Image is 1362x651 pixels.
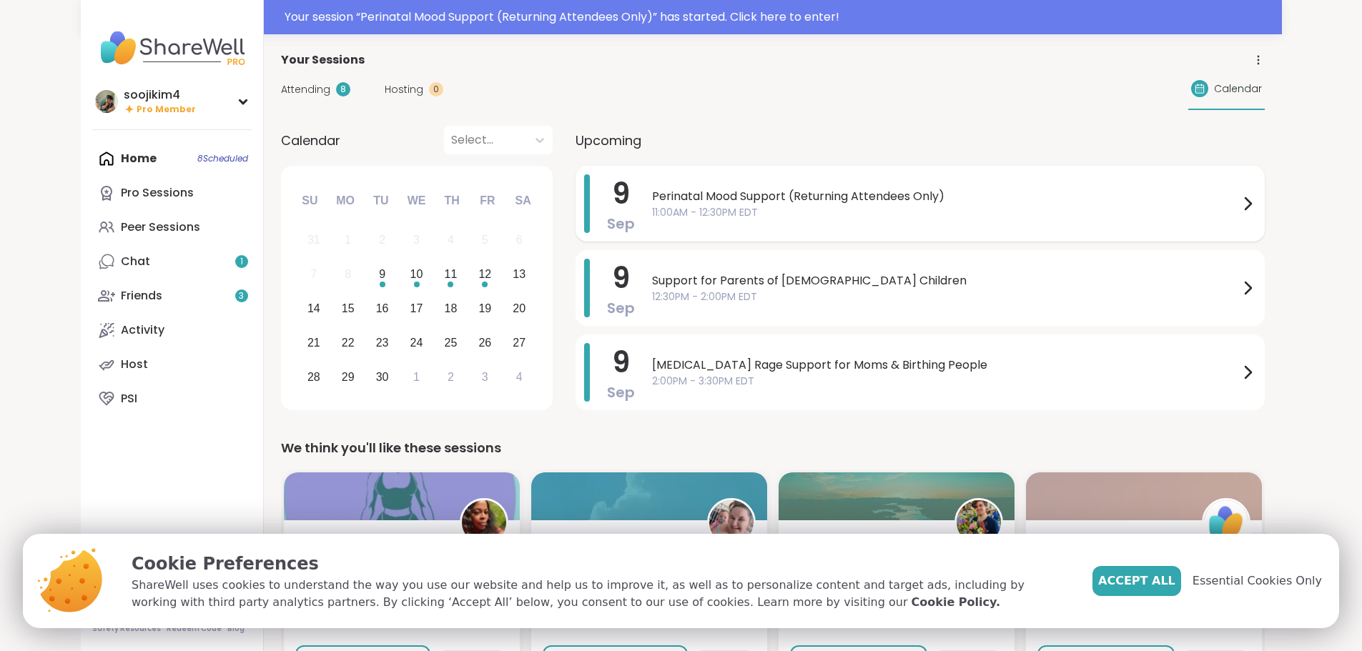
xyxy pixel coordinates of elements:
[385,82,423,97] span: Hosting
[294,185,325,217] div: Su
[448,367,454,387] div: 2
[482,367,488,387] div: 3
[652,188,1239,205] span: Perinatal Mood Support (Returning Attendees Only)
[516,230,523,249] div: 6
[342,299,355,318] div: 15
[709,500,754,545] img: Shay2Olivia
[345,230,351,249] div: 1
[310,264,317,284] div: 7
[121,254,150,269] div: Chat
[612,258,630,298] span: 9
[239,290,244,302] span: 3
[912,594,1000,611] a: Cookie Policy.
[124,87,196,103] div: soojikim4
[132,551,1070,577] p: Cookie Preferences
[612,342,630,382] span: 9
[470,259,500,290] div: Choose Friday, September 12th, 2025
[307,299,320,318] div: 14
[504,362,535,392] div: Choose Saturday, October 4th, 2025
[299,259,330,290] div: Not available Sunday, September 7th, 2025
[790,532,939,566] span: Meditation Practice Circle
[92,279,252,313] a: Friends3
[132,577,1070,611] p: ShareWell uses cookies to understand the way you use our website and help us to improve it, as we...
[1037,532,1186,566] span: Anxiety: The Ups and Downs
[367,259,398,290] div: Choose Tuesday, September 9th, 2025
[121,391,137,407] div: PSI
[332,362,363,392] div: Choose Monday, September 29th, 2025
[504,294,535,324] div: Choose Saturday, September 20th, 2025
[482,230,488,249] div: 5
[240,256,243,268] span: 1
[445,264,458,284] div: 11
[478,299,491,318] div: 19
[281,131,340,150] span: Calendar
[478,333,491,352] div: 26
[95,90,118,113] img: soojikim4
[92,23,252,73] img: ShareWell Nav Logo
[507,185,538,217] div: Sa
[345,264,351,284] div: 8
[307,230,320,249] div: 31
[445,299,458,318] div: 18
[121,185,194,201] div: Pro Sessions
[413,367,420,387] div: 1
[470,294,500,324] div: Choose Friday, September 19th, 2025
[513,299,525,318] div: 20
[410,333,423,352] div: 24
[470,327,500,358] div: Choose Friday, September 26th, 2025
[612,174,630,214] span: 9
[652,289,1239,304] span: 12:30PM - 2:00PM EDT
[281,51,365,69] span: Your Sessions
[478,264,491,284] div: 12
[121,288,162,304] div: Friends
[607,298,635,318] span: Sep
[448,230,454,249] div: 4
[401,327,432,358] div: Choose Wednesday, September 24th, 2025
[121,357,148,372] div: Host
[367,225,398,256] div: Not available Tuesday, September 2nd, 2025
[1098,572,1175,590] span: Accept All
[332,327,363,358] div: Choose Monday, September 22nd, 2025
[652,205,1239,220] span: 11:00AM - 12:30PM EDT
[379,264,385,284] div: 9
[429,82,443,96] div: 0
[400,185,432,217] div: We
[516,367,523,387] div: 4
[435,327,466,358] div: Choose Thursday, September 25th, 2025
[367,362,398,392] div: Choose Tuesday, September 30th, 2025
[92,176,252,210] a: Pro Sessions
[401,362,432,392] div: Choose Wednesday, October 1st, 2025
[607,214,635,234] span: Sep
[285,9,1273,26] div: Your session “ Perinatal Mood Support (Returning Attendees Only) ” has started. Click here to enter!
[401,294,432,324] div: Choose Wednesday, September 17th, 2025
[299,362,330,392] div: Choose Sunday, September 28th, 2025
[472,185,503,217] div: Fr
[410,299,423,318] div: 17
[435,259,466,290] div: Choose Thursday, September 11th, 2025
[957,500,1001,545] img: Nicholas
[1092,566,1181,596] button: Accept All
[307,367,320,387] div: 28
[462,500,506,545] img: yewatt45
[336,82,350,96] div: 8
[167,624,222,634] a: Redeem Code
[652,357,1239,374] span: [MEDICAL_DATA] Rage Support for Moms & Birthing People
[92,624,161,634] a: Safety Resources
[121,219,200,235] div: Peer Sessions
[367,327,398,358] div: Choose Tuesday, September 23rd, 2025
[401,259,432,290] div: Choose Wednesday, September 10th, 2025
[652,374,1239,389] span: 2:00PM - 3:30PM EDT
[332,225,363,256] div: Not available Monday, September 1st, 2025
[92,313,252,347] a: Activity
[307,333,320,352] div: 21
[367,294,398,324] div: Choose Tuesday, September 16th, 2025
[281,82,330,97] span: Attending
[1193,572,1322,590] span: Essential Cookies Only
[376,299,389,318] div: 16
[281,438,1265,458] div: We think you'll like these sessions
[376,367,389,387] div: 30
[227,624,245,634] a: Blog
[297,223,536,394] div: month 2025-09
[92,210,252,244] a: Peer Sessions
[470,362,500,392] div: Choose Friday, October 3rd, 2025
